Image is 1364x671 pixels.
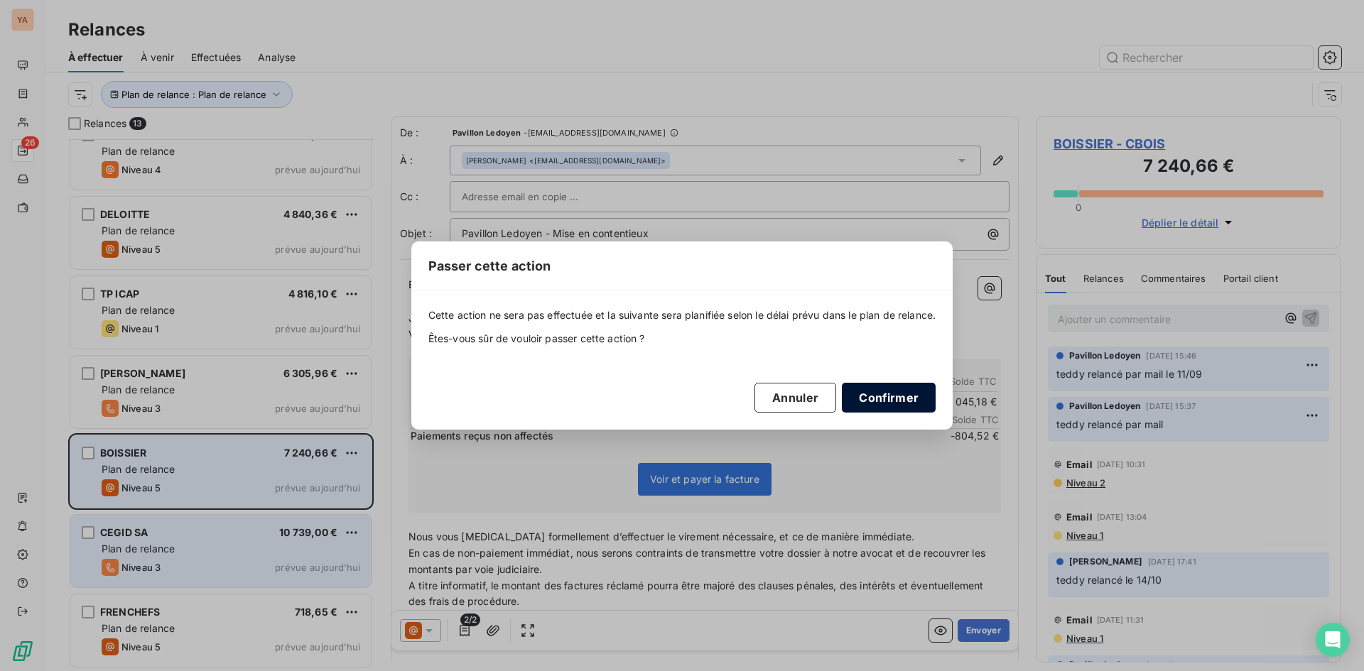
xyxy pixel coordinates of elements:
[1316,623,1350,657] div: Open Intercom Messenger
[428,332,936,346] span: Êtes-vous sûr de vouloir passer cette action ?
[428,308,936,322] span: Cette action ne sera pas effectuée et la suivante sera planifiée selon le délai prévu dans le pla...
[754,383,836,413] button: Annuler
[842,383,936,413] button: Confirmer
[428,256,551,276] span: Passer cette action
